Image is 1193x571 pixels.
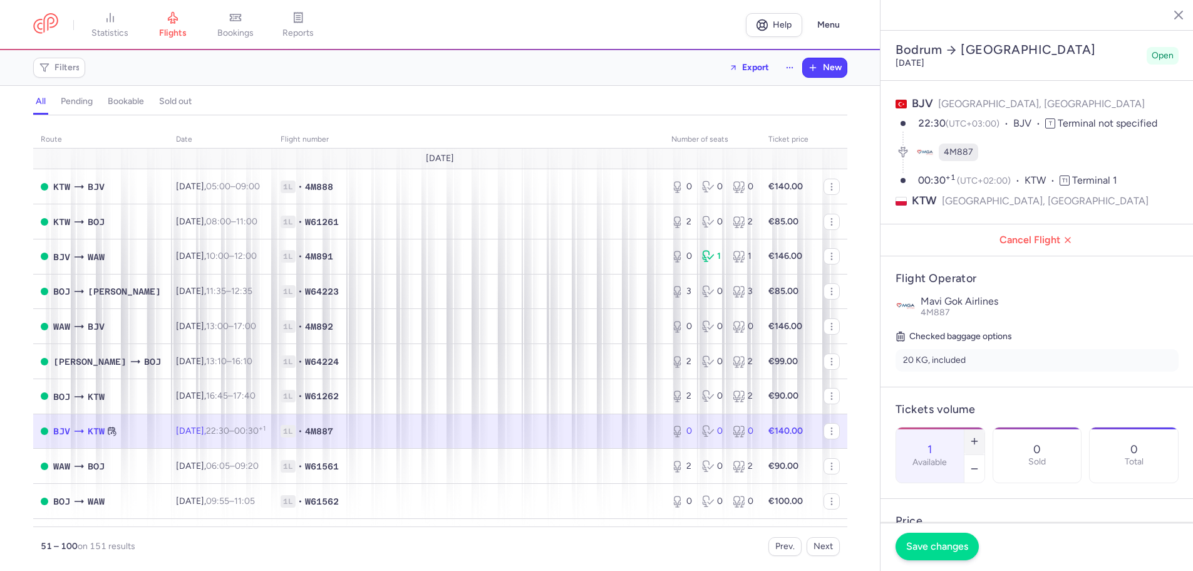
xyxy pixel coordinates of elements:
[41,288,48,295] span: OPEN
[702,460,723,473] div: 0
[896,271,1179,286] h4: Flight Operator
[298,355,302,368] span: •
[912,97,933,110] span: BJV
[298,320,302,333] span: •
[88,180,105,194] span: Milas, Bodrum, Turkey
[41,541,78,552] strong: 51 – 100
[176,356,252,367] span: [DATE],
[768,390,798,401] strong: €90.00
[108,96,144,107] h4: bookable
[61,96,93,107] h4: pending
[206,390,228,401] time: 16:45
[231,286,252,296] time: 12:35
[807,537,840,556] button: Next
[159,28,187,39] span: flights
[906,541,968,552] span: Save changes
[912,193,937,209] span: KTW
[305,181,333,193] span: 4M888
[946,173,956,182] sup: +1
[702,181,723,193] div: 0
[1072,174,1117,186] span: Terminal 1
[921,296,1179,307] p: Mavi Gok Airlines
[88,250,105,264] span: Frederic Chopin, Warsaw, Poland
[281,181,296,193] span: 1L
[733,355,753,368] div: 2
[88,390,105,404] span: Pyrzowice, Katowice, Poland
[896,533,979,560] button: Save changes
[88,424,105,438] span: Pyrzowice, Katowice, Poland
[88,320,105,333] span: Milas, Bodrum, Turkey
[53,320,70,333] span: WAW
[217,28,254,39] span: bookings
[1152,50,1174,62] span: Open
[206,356,227,367] time: 13:10
[206,251,257,261] span: –
[144,355,161,369] span: Bourgas, Burgas, Bulgaria
[41,253,48,260] span: OPEN
[733,460,753,473] div: 2
[53,180,70,194] span: Pyrzowice, Katowice, Poland
[664,130,761,149] th: number of seats
[671,425,692,437] div: 0
[267,11,329,39] a: reports
[298,181,302,193] span: •
[298,460,302,473] span: •
[259,424,266,432] sup: +1
[1013,117,1045,131] span: BJV
[234,426,266,436] time: 00:30
[233,390,256,401] time: 17:40
[206,181,260,192] span: –
[938,98,1145,110] span: [GEOGRAPHIC_DATA], [GEOGRAPHIC_DATA]
[281,285,296,298] span: 1L
[53,215,70,229] span: KTW
[916,144,934,161] figure: 4M airline logo
[1025,174,1060,188] span: KTW
[206,286,226,296] time: 11:35
[53,495,70,508] span: Bourgas, Burgas, Bulgaria
[88,215,105,229] span: Bourgas, Burgas, Bulgaria
[810,13,847,37] button: Menu
[204,11,267,39] a: bookings
[896,329,1179,344] h5: Checked baggage options
[768,216,798,227] strong: €85.00
[1058,117,1157,129] span: Terminal not specified
[746,13,802,37] a: Help
[671,390,692,402] div: 2
[803,58,847,77] button: New
[671,355,692,368] div: 2
[761,130,816,149] th: Ticket price
[281,460,296,473] span: 1L
[896,349,1179,372] li: 20 KG, included
[896,402,1179,417] h4: Tickets volume
[768,537,802,556] button: Prev.
[206,251,229,261] time: 10:00
[702,320,723,333] div: 0
[88,495,105,508] span: Frederic Chopin, Warsaw, Poland
[733,285,753,298] div: 3
[733,250,753,263] div: 1
[896,42,1142,58] h2: Bodrum [GEOGRAPHIC_DATA]
[79,11,142,39] a: statistics
[41,323,48,330] span: OPEN
[733,495,753,508] div: 0
[946,118,999,129] span: (UTC+03:00)
[823,63,842,73] span: New
[53,285,70,298] span: Bourgas, Burgas, Bulgaria
[733,181,753,193] div: 0
[206,321,229,332] time: 13:00
[1045,118,1055,128] span: T
[232,356,252,367] time: 16:10
[281,320,296,333] span: 1L
[206,426,266,436] span: –
[53,459,70,473] span: Frederic Chopin, Warsaw, Poland
[702,250,723,263] div: 1
[298,285,302,298] span: •
[41,392,48,400] span: OPEN
[273,130,664,149] th: Flight number
[206,181,230,192] time: 05:00
[88,459,105,473] span: Bourgas, Burgas, Bulgaria
[234,251,257,261] time: 12:00
[426,154,454,164] span: [DATE]
[305,285,339,298] span: W64223
[176,496,255,506] span: [DATE],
